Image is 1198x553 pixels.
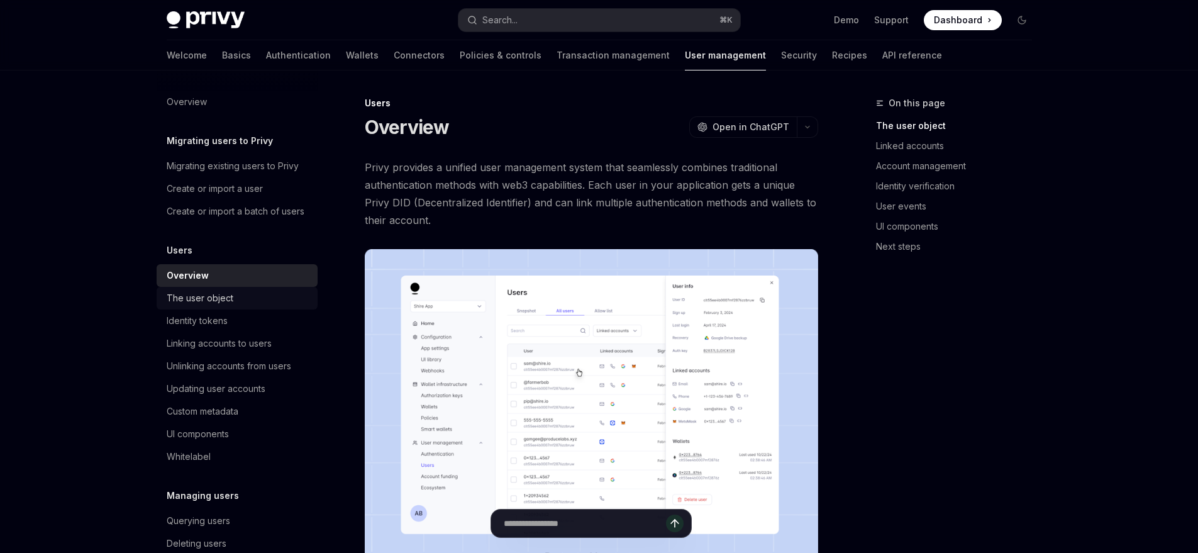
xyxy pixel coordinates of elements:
[167,513,230,528] div: Querying users
[876,176,1042,196] a: Identity verification
[157,310,318,332] a: Identity tokens
[167,40,207,70] a: Welcome
[889,96,945,111] span: On this page
[346,40,379,70] a: Wallets
[266,40,331,70] a: Authentication
[157,332,318,355] a: Linking accounts to users
[157,155,318,177] a: Migrating existing users to Privy
[365,116,450,138] h1: Overview
[876,237,1042,257] a: Next steps
[876,216,1042,237] a: UI components
[876,156,1042,176] a: Account management
[167,268,209,283] div: Overview
[167,449,211,464] div: Whitelabel
[167,359,291,374] div: Unlinking accounts from users
[157,177,318,200] a: Create or import a user
[157,91,318,113] a: Overview
[167,204,304,219] div: Create or import a batch of users
[924,10,1002,30] a: Dashboard
[876,196,1042,216] a: User events
[876,136,1042,156] a: Linked accounts
[666,515,684,532] button: Send message
[167,427,229,442] div: UI components
[167,11,245,29] img: dark logo
[167,381,265,396] div: Updating user accounts
[719,15,733,25] span: ⌘ K
[482,13,518,28] div: Search...
[882,40,942,70] a: API reference
[167,313,228,328] div: Identity tokens
[157,400,318,423] a: Custom metadata
[167,404,238,419] div: Custom metadata
[167,336,272,351] div: Linking accounts to users
[876,116,1042,136] a: The user object
[713,121,789,133] span: Open in ChatGPT
[689,116,797,138] button: Open in ChatGPT
[834,14,859,26] a: Demo
[167,181,263,196] div: Create or import a user
[685,40,766,70] a: User management
[934,14,982,26] span: Dashboard
[460,40,541,70] a: Policies & controls
[157,287,318,310] a: The user object
[157,377,318,400] a: Updating user accounts
[157,264,318,287] a: Overview
[222,40,251,70] a: Basics
[167,94,207,109] div: Overview
[365,159,818,229] span: Privy provides a unified user management system that seamlessly combines traditional authenticati...
[874,14,909,26] a: Support
[365,97,818,109] div: Users
[167,291,233,306] div: The user object
[1012,10,1032,30] button: Toggle dark mode
[157,423,318,445] a: UI components
[458,9,740,31] button: Search...⌘K
[157,445,318,468] a: Whitelabel
[781,40,817,70] a: Security
[167,536,226,551] div: Deleting users
[557,40,670,70] a: Transaction management
[167,488,239,503] h5: Managing users
[167,133,273,148] h5: Migrating users to Privy
[157,510,318,532] a: Querying users
[167,243,192,258] h5: Users
[394,40,445,70] a: Connectors
[157,200,318,223] a: Create or import a batch of users
[157,355,318,377] a: Unlinking accounts from users
[504,510,666,537] input: Ask a question...
[832,40,867,70] a: Recipes
[167,159,299,174] div: Migrating existing users to Privy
